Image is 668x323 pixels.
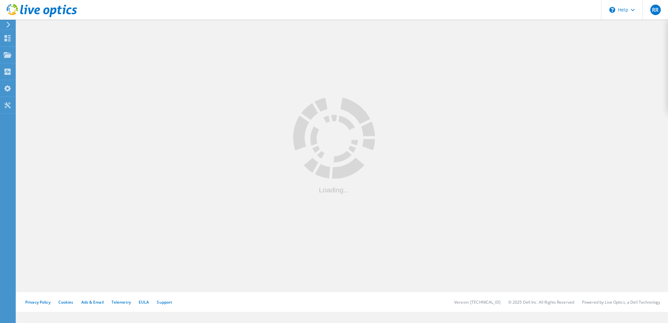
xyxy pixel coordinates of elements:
[508,299,574,305] li: © 2025 Dell Inc. All Rights Reserved
[81,299,104,305] a: Ads & Email
[25,299,51,305] a: Privacy Policy
[293,186,375,193] div: Loading...
[609,7,615,13] svg: \n
[157,299,172,305] a: Support
[58,299,73,305] a: Cookies
[111,299,131,305] a: Telemetry
[582,299,660,305] li: Powered by Live Optics, a Dell Technology
[7,14,77,18] a: Live Optics Dashboard
[652,7,658,12] span: RR
[454,299,500,305] li: Version: [TECHNICAL_ID]
[139,299,149,305] a: EULA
